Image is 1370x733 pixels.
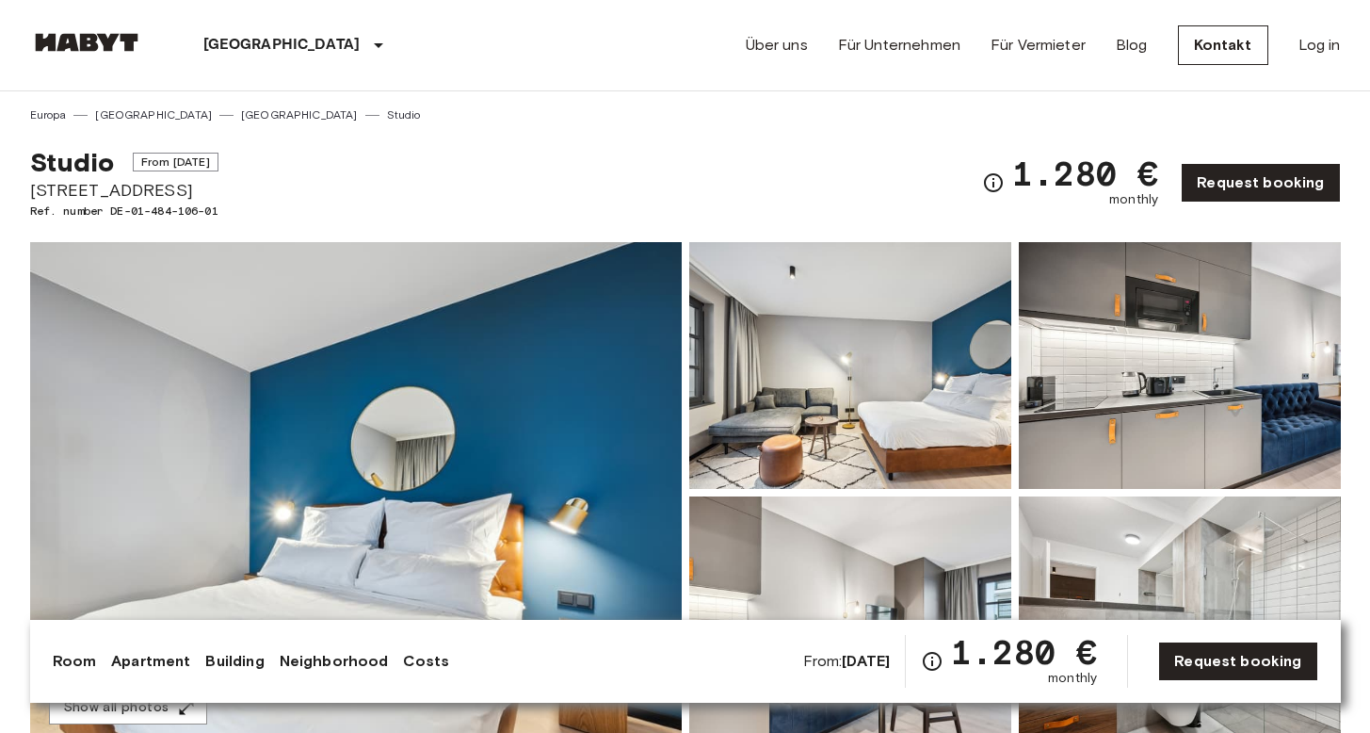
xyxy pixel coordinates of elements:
a: Request booking [1158,642,1317,681]
span: monthly [1109,190,1158,209]
a: Costs [403,650,449,673]
img: Habyt [30,33,143,52]
a: Neighborhood [280,650,389,673]
span: From [DATE] [133,153,218,171]
svg: Check cost overview for full price breakdown. Please note that discounts apply to new joiners onl... [982,171,1005,194]
a: Über uns [746,34,808,57]
a: Studio [387,106,421,123]
a: Request booking [1181,163,1340,203]
svg: Check cost overview for full price breakdown. Please note that discounts apply to new joiners onl... [921,650,943,673]
a: Für Unternehmen [838,34,960,57]
span: 1.280 € [951,635,1097,669]
a: Europa [30,106,67,123]
span: monthly [1048,669,1097,688]
a: Apartment [111,650,190,673]
b: [DATE] [842,652,890,670]
img: Picture of unit DE-01-484-106-01 [1019,242,1341,489]
span: Studio [30,146,115,178]
a: [GEOGRAPHIC_DATA] [95,106,212,123]
a: Building [205,650,264,673]
a: Room [53,650,97,673]
button: Show all photos [49,691,207,725]
a: Kontakt [1178,25,1268,65]
span: [STREET_ADDRESS] [30,178,218,203]
span: Ref. number DE-01-484-106-01 [30,203,218,220]
a: Für Vermieter [991,34,1086,57]
img: Picture of unit DE-01-484-106-01 [689,242,1011,489]
p: [GEOGRAPHIC_DATA] [203,34,361,57]
span: 1.280 € [1012,156,1158,190]
a: Log in [1298,34,1341,57]
a: [GEOGRAPHIC_DATA] [241,106,358,123]
a: Blog [1116,34,1148,57]
span: From: [803,651,891,672]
